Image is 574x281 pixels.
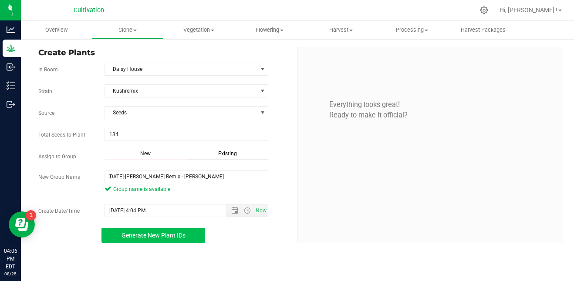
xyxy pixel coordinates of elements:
[32,153,98,161] label: Assign to Group
[306,26,376,34] span: Harvest
[4,247,17,271] p: 04:06 PM EDT
[164,26,234,34] span: Vegetation
[105,85,257,97] span: Kushremix
[304,78,557,120] p: Everything looks great! Ready to make it official?
[235,26,305,34] span: Flowering
[7,25,15,34] inline-svg: Analytics
[377,26,447,34] span: Processing
[240,207,255,214] span: Open the time view
[448,21,519,39] a: Harvest Packages
[218,151,237,157] span: Existing
[163,21,234,39] a: Vegetation
[7,81,15,90] inline-svg: Inventory
[32,207,98,215] label: Create Date/Time
[140,151,151,157] span: New
[105,107,257,119] span: Seeds
[34,26,79,34] span: Overview
[254,204,269,217] span: Set Current date
[122,232,186,239] span: Generate New Plant IDs
[92,26,162,34] span: Clone
[227,207,242,214] span: Open the date view
[305,21,376,39] a: Harvest
[32,131,98,139] label: Total Seeds to Plant
[38,47,290,59] span: Create Plants
[21,21,92,39] a: Overview
[376,21,447,39] a: Processing
[257,63,268,75] span: select
[105,63,257,75] span: Daisy House
[7,44,15,53] inline-svg: Grow
[32,173,98,181] label: New Group Name
[101,228,205,243] button: Generate New Plant IDs
[7,63,15,71] inline-svg: Inbound
[4,271,17,277] p: 08/25
[105,170,268,183] input: e.g. CR1-2017-01-01
[500,7,557,13] span: Hi, [PERSON_NAME] !
[449,26,517,34] span: Harvest Packages
[105,128,268,140] input: 134
[74,7,104,14] span: Cultivation
[32,87,98,95] label: Strain
[479,6,490,14] div: Manage settings
[9,211,35,238] iframe: Resource center
[32,66,98,74] label: In Room
[105,185,268,193] span: Group name is available
[26,210,36,221] iframe: Resource center unread badge
[234,21,305,39] a: Flowering
[92,21,163,39] a: Clone
[7,100,15,109] inline-svg: Outbound
[32,109,98,117] label: Source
